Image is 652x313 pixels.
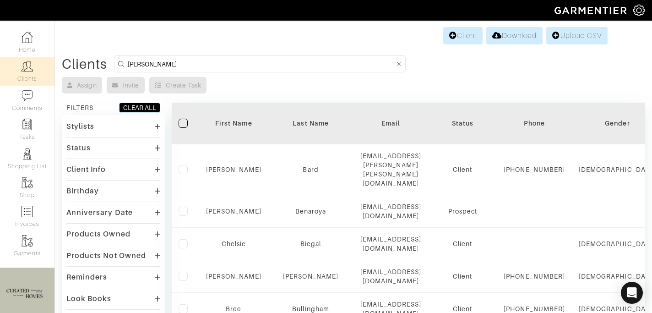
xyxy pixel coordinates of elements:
img: reminder-icon-8004d30b9f0a5d33ae49ab947aed9ed385cf756f9e5892f1edd6e32f2345188e.png [22,119,33,130]
img: garments-icon-b7da505a4dc4fd61783c78ac3ca0ef83fa9d6f193b1c9dc38574b1d14d53ca28.png [22,235,33,247]
img: orders-icon-0abe47150d42831381b5fb84f609e132dff9fe21cb692f30cb5eec754e2cba89.png [22,206,33,217]
img: comment-icon-a0a6a9ef722e966f86d9cbdc48e553b5cf19dbc54f86b18d962a5391bc8f6eb6.png [22,90,33,101]
th: Toggle SortBy [268,103,353,144]
div: [PHONE_NUMBER] [504,272,565,281]
img: garments-icon-b7da505a4dc4fd61783c78ac3ca0ef83fa9d6f193b1c9dc38574b1d14d53ca28.png [22,177,33,188]
div: [EMAIL_ADDRESS][DOMAIN_NAME] [360,267,422,286]
a: Chelsie [222,240,246,247]
div: Status [435,119,490,128]
a: [PERSON_NAME] [206,208,261,215]
div: Email [360,119,422,128]
input: Search by name, email, phone, city, or state [128,58,395,70]
div: [EMAIL_ADDRESS][DOMAIN_NAME] [360,235,422,253]
div: [EMAIL_ADDRESS][PERSON_NAME][PERSON_NAME][DOMAIN_NAME] [360,151,422,188]
div: CLEAR ALL [123,103,156,112]
a: Upload CSV [546,27,608,44]
a: [PERSON_NAME] [206,273,261,280]
div: Prospect [435,207,490,216]
img: stylists-icon-eb353228a002819b7ec25b43dbf5f0378dd9e0616d9560372ff212230b889e62.png [22,148,33,159]
div: Reminders [66,273,107,282]
div: [PHONE_NUMBER] [504,165,565,174]
div: Client [435,239,490,248]
div: Client Info [66,165,106,174]
img: dashboard-icon-dbcd8f5a0b271acd01030246c82b418ddd0df26cd7fceb0bd07c9910d44c42f6.png [22,32,33,43]
div: Open Intercom Messenger [621,282,643,304]
a: [PERSON_NAME] [206,166,261,173]
div: Stylists [66,122,94,131]
a: Bullingham [292,305,329,313]
th: Toggle SortBy [428,103,497,144]
div: Clients [62,60,107,69]
div: Status [66,143,91,153]
img: clients-icon-6bae9207a08558b7cb47a8932f037763ab4055f8c8b6bfacd5dc20c3e0201464.png [22,60,33,72]
a: Bard [303,166,318,173]
div: Products Owned [66,230,130,239]
div: First Name [206,119,261,128]
a: Benaroya [295,208,326,215]
div: Anniversary Date [66,208,133,217]
a: Biegal [300,240,321,247]
img: gear-icon-white-bd11855cb880d31180b6d7d6211b90ccbf57a29d726f0c71d8c61bd08dd39cc2.png [633,5,645,16]
div: [EMAIL_ADDRESS][DOMAIN_NAME] [360,202,422,220]
a: Bree [226,305,241,313]
img: garmentier-logo-header-white-b43fb05a5012e4ada735d5af1a66efaba907eab6374d6393d1fbf88cb4ef424d.png [550,2,633,18]
button: CLEAR ALL [119,103,160,113]
a: Download [486,27,543,44]
a: Client [443,27,483,44]
div: Last Name [275,119,347,128]
a: [PERSON_NAME] [283,273,338,280]
div: Phone [504,119,565,128]
div: Client [435,165,490,174]
div: FILTERS [66,103,93,112]
div: Client [435,272,490,281]
div: Look Books [66,294,112,303]
div: Products Not Owned [66,251,146,260]
div: Birthday [66,187,99,196]
th: Toggle SortBy [199,103,268,144]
